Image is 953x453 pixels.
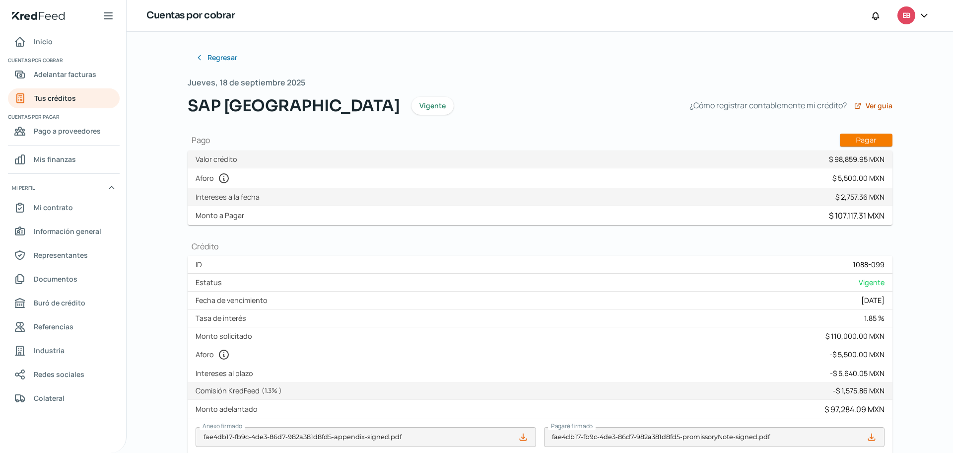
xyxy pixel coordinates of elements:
div: - $ 5,640.05 MXN [830,369,885,378]
span: Representantes [34,249,88,261]
a: Mi contrato [8,198,120,218]
span: Tus créditos [34,92,76,104]
a: Buró de crédito [8,293,120,313]
a: Redes sociales [8,365,120,384]
span: Mi contrato [34,201,73,214]
span: Pagaré firmado [551,422,593,430]
span: Mis finanzas [34,153,76,165]
label: Valor crédito [196,154,241,164]
span: Buró de crédito [34,297,85,309]
span: Redes sociales [34,368,84,380]
div: - $ 5,500.00 MXN [829,350,885,359]
label: Comisión KredFeed [196,386,286,395]
div: $ 97,284.09 MXN [824,404,885,415]
label: Monto adelantado [196,404,262,414]
span: Pago a proveedores [34,125,101,137]
span: Mi perfil [12,183,35,192]
label: Monto solicitado [196,331,256,341]
span: Inicio [34,35,53,48]
span: Cuentas por pagar [8,112,118,121]
div: [DATE] [861,296,885,305]
a: Colateral [8,388,120,408]
span: Documentos [34,273,77,285]
a: Referencias [8,317,120,337]
div: $ 5,500.00 MXN [832,173,885,183]
div: $ 107,117.31 MXN [829,210,885,221]
div: - $ 1,575.86 MXN [833,386,885,395]
a: Adelantar facturas [8,65,120,84]
span: Cuentas por cobrar [8,56,118,65]
span: Vigente [859,278,885,287]
a: Representantes [8,245,120,265]
label: Tasa de interés [196,313,250,323]
h1: Cuentas por cobrar [146,8,235,23]
span: Regresar [207,54,237,61]
span: Referencias [34,320,73,333]
label: Aforo [196,349,234,361]
a: Documentos [8,269,120,289]
a: Industria [8,341,120,361]
label: Estatus [196,278,226,287]
label: Fecha de vencimiento [196,296,272,305]
span: Ver guía [866,102,892,109]
label: Intereses al plazo [196,369,257,378]
h1: Pago [188,134,892,147]
div: $ 98,859.95 MXN [829,154,885,164]
span: Vigente [419,102,446,109]
a: Información general [8,222,120,241]
div: 1088-099 [853,260,885,269]
span: ( 1.3 % ) [262,386,282,395]
button: Regresar [188,48,245,68]
div: 1.85 % [864,313,885,323]
label: ID [196,260,206,269]
span: Colateral [34,392,65,404]
span: SAP [GEOGRAPHIC_DATA] [188,94,400,118]
a: Pago a proveedores [8,121,120,141]
button: Pagar [840,134,892,147]
div: $ 110,000.00 MXN [825,331,885,341]
span: Jueves, 18 de septiembre 2025 [188,75,305,90]
a: Mis finanzas [8,150,120,169]
h1: Crédito [188,241,892,252]
span: Adelantar facturas [34,68,96,80]
a: Ver guía [854,102,892,110]
label: Monto a Pagar [196,211,248,220]
label: Intereses a la fecha [196,192,264,202]
label: Aforo [196,172,234,184]
span: Anexo firmado [203,422,242,430]
a: Inicio [8,32,120,52]
div: $ 2,757.36 MXN [835,192,885,202]
span: EB [902,10,910,22]
span: ¿Cómo registrar contablemente mi crédito? [689,98,847,113]
span: Información general [34,225,101,237]
span: Industria [34,344,65,357]
a: Tus créditos [8,88,120,108]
